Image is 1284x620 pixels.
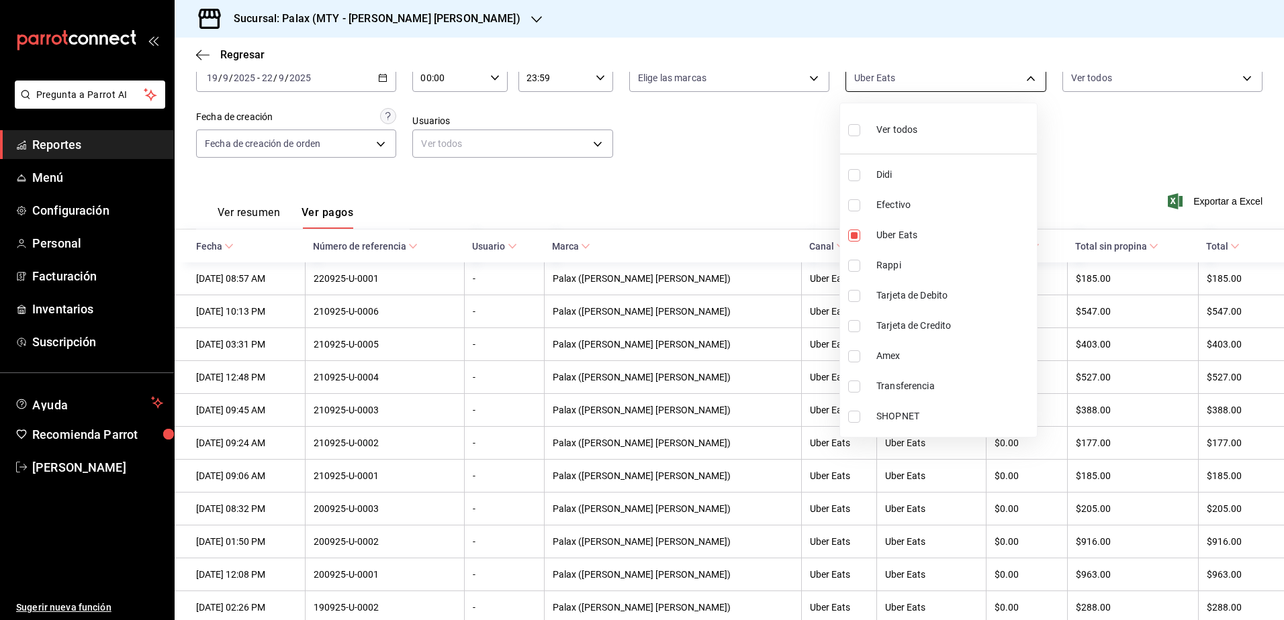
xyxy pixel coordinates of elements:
span: Ver todos [876,123,917,137]
span: Tarjeta de Credito [876,319,1031,333]
span: SHOPNET [876,409,1031,423]
span: Rappi [876,258,1031,272]
span: Efectivo [876,198,1031,212]
span: Tarjeta de Debito [876,289,1031,303]
span: Uber Eats [876,228,1031,242]
span: Didi [876,168,1031,182]
span: Amex [876,349,1031,363]
span: Transferencia [876,379,1031,393]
